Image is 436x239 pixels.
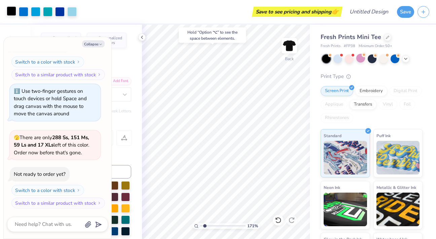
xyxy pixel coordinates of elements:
span: Neon Ink [324,184,340,191]
div: Screen Print [321,86,353,96]
div: Use two-finger gestures on touch devices or hold Space and drag canvas with the mouse to move the... [14,88,87,117]
input: Untitled Design [344,5,394,18]
div: Add Font [105,77,131,85]
span: # FP38 [344,43,355,49]
div: Back [285,56,294,62]
span: 🫣 [14,134,20,141]
img: Neon Ink [324,193,367,226]
img: Back [283,39,296,52]
button: Collapse [82,40,105,47]
span: Personalized Numbers [99,36,122,45]
img: Switch to a similar product with stock [97,201,101,205]
div: Applique [321,99,348,110]
img: Switch to a similar product with stock [97,73,101,77]
button: Switch to a color with stock [11,185,84,196]
div: Transfers [350,99,376,110]
button: Switch to a similar product with stock [11,69,105,80]
span: 171 % [247,223,258,229]
div: Embroidery [355,86,387,96]
span: Puff Ink [376,132,391,139]
button: Switch to a color with stock [11,56,84,67]
span: Standard [324,132,341,139]
div: Rhinestones [321,113,353,123]
div: Not ready to order yet? [14,171,66,177]
button: Switch to a similar product with stock [11,198,105,208]
img: Switch to a color with stock [76,60,80,64]
span: Personalized Names [53,36,77,45]
div: Print Type [321,73,423,80]
div: Save to see pricing and shipping [254,7,341,17]
img: Puff Ink [376,141,420,174]
img: Switch to a color with stock [76,188,80,192]
div: Hold “Option ⌥” to see the space between elements. [179,28,246,43]
span: Fresh Prints Mini Tee [321,33,381,41]
img: Standard [324,141,367,174]
img: Metallic & Glitter Ink [376,193,420,226]
span: 👉 [331,7,339,15]
span: Minimum Order: 50 + [359,43,392,49]
div: Foil [399,99,415,110]
div: Vinyl [378,99,397,110]
span: Fresh Prints [321,43,340,49]
div: Digital Print [389,86,422,96]
span: Metallic & Glitter Ink [376,184,416,191]
span: There are only left of this color. Order now before that's gone. [14,134,89,156]
button: Save [397,6,414,18]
